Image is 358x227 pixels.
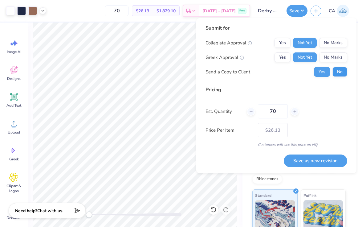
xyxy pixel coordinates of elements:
[37,208,63,214] span: Chat with us.
[4,184,24,193] span: Clipart & logos
[205,24,347,32] div: Submit for
[253,5,283,17] input: Untitled Design
[326,5,352,17] a: CA
[303,192,316,199] span: Puff Ink
[136,8,149,14] span: $26.13
[319,38,347,48] button: No Marks
[255,192,271,199] span: Standard
[337,5,349,17] img: Caitlyn Antman
[205,142,347,147] div: Customers will see this price on HQ.
[205,39,252,47] div: Collegiate Approval
[329,7,335,14] span: CA
[284,155,347,167] button: Save as new revision
[258,104,288,118] input: – –
[275,38,291,48] button: Yes
[205,108,242,115] label: Est. Quantity
[205,68,250,76] div: Send a Copy to Client
[287,5,307,17] button: Save
[314,67,330,77] button: Yes
[8,130,20,135] span: Upload
[332,67,347,77] button: No
[6,103,21,108] span: Add Text
[202,8,236,14] span: [DATE] - [DATE]
[239,9,245,13] span: Free
[6,215,21,220] span: Decorate
[15,208,37,214] strong: Need help?
[7,76,21,81] span: Designs
[7,49,21,54] span: Image AI
[86,212,92,218] div: Accessibility label
[252,175,282,184] div: Rhinestones
[275,52,291,62] button: Yes
[319,52,347,62] button: No Marks
[205,86,347,93] div: Pricing
[293,52,317,62] button: Not Yet
[105,5,129,16] input: – –
[157,8,176,14] span: $1,829.10
[205,127,253,134] label: Price Per Item
[293,38,317,48] button: Not Yet
[205,54,244,61] div: Greek Approval
[9,157,19,162] span: Greek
